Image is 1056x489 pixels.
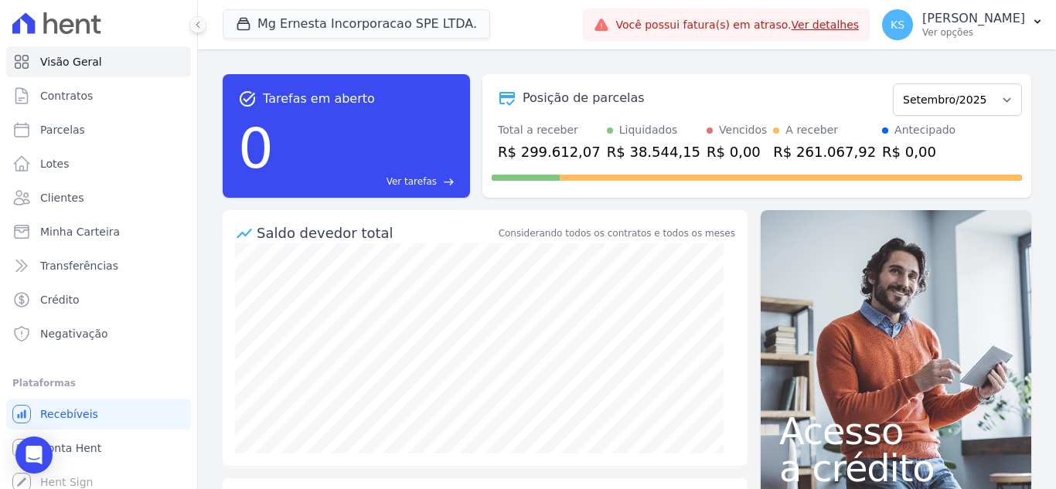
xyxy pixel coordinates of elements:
[707,141,767,162] div: R$ 0,00
[792,19,860,31] a: Ver detalhes
[40,88,93,104] span: Contratos
[615,17,859,33] span: Você possui fatura(s) em atraso.
[40,224,120,239] span: Minha Carteira
[40,440,101,456] span: Conta Hent
[891,19,904,30] span: KS
[894,122,956,138] div: Antecipado
[6,284,191,315] a: Crédito
[40,156,70,171] span: Lotes
[263,90,375,108] span: Tarefas em aberto
[6,182,191,213] a: Clientes
[6,433,191,464] a: Conta Hent
[6,114,191,145] a: Parcelas
[870,3,1056,46] button: KS [PERSON_NAME] Ver opções
[6,216,191,247] a: Minha Carteira
[40,406,98,422] span: Recebíveis
[719,122,767,138] div: Vencidos
[40,54,102,70] span: Visão Geral
[12,374,185,392] div: Plataformas
[257,222,496,243] div: Saldo devedor total
[773,141,876,162] div: R$ 261.067,92
[40,258,118,273] span: Transferências
[40,190,83,205] span: Clientes
[523,89,645,107] div: Posição de parcelas
[223,9,490,39] button: Mg Ernesta Incorporacao SPE LTDA.
[779,413,1013,450] span: Acesso
[280,175,455,188] a: Ver tarefas east
[499,226,735,240] div: Considerando todos os contratos e todos os meses
[779,450,1013,487] span: a crédito
[6,80,191,111] a: Contratos
[443,176,455,188] span: east
[882,141,956,162] div: R$ 0,00
[607,141,700,162] div: R$ 38.544,15
[6,399,191,430] a: Recebíveis
[238,108,274,188] div: 0
[6,46,191,77] a: Visão Geral
[922,11,1025,26] p: [PERSON_NAME]
[238,90,257,108] span: task_alt
[498,122,601,138] div: Total a receber
[619,122,678,138] div: Liquidados
[387,175,437,188] span: Ver tarefas
[40,326,108,341] span: Negativação
[6,148,191,179] a: Lotes
[6,318,191,349] a: Negativação
[922,26,1025,39] p: Ver opções
[15,436,53,474] div: Open Intercom Messenger
[6,250,191,281] a: Transferências
[40,122,85,138] span: Parcelas
[40,292,80,307] span: Crédito
[785,122,838,138] div: A receber
[498,141,601,162] div: R$ 299.612,07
